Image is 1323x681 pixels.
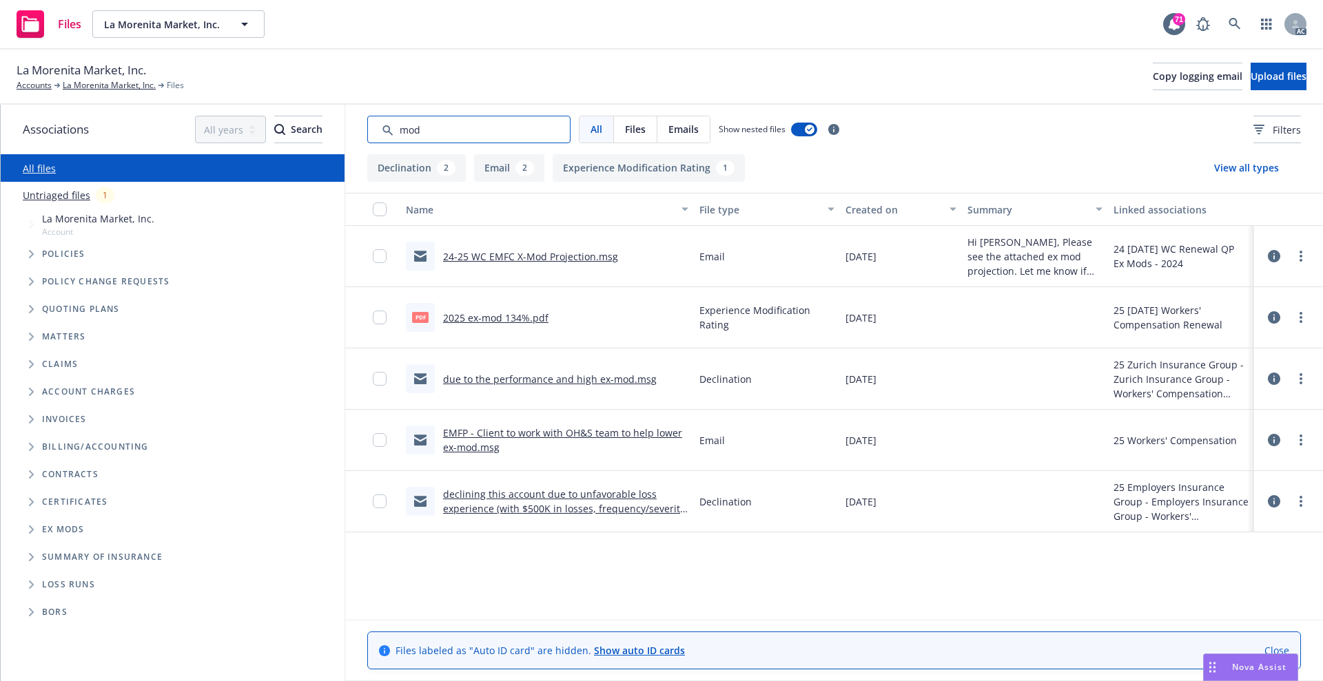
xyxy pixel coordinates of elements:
[96,187,114,203] div: 1
[694,193,840,226] button: File type
[591,122,602,136] span: All
[668,122,699,136] span: Emails
[1173,12,1185,25] div: 71
[1293,309,1309,326] a: more
[58,19,81,30] span: Files
[11,5,87,43] a: Files
[23,188,90,202] a: Untriaged files
[23,121,89,138] span: Associations
[840,193,962,226] button: Created on
[367,116,571,143] input: Search by keyword...
[716,160,735,176] div: 1
[42,211,154,226] span: La Morenita Market, Inc.
[42,305,120,313] span: Quoting plans
[23,162,56,175] a: All files
[42,277,170,286] span: Policy change requests
[699,433,725,448] span: Email
[1251,70,1306,83] span: Upload files
[274,116,322,143] div: Search
[1293,432,1309,448] a: more
[373,202,387,216] input: Select all
[1114,433,1237,448] div: 25 Workers' Compensation
[1232,661,1286,673] span: Nova Assist
[42,525,84,534] span: Ex Mods
[63,79,156,92] a: La Morenita Market, Inc.
[967,202,1087,217] div: Summary
[845,372,876,386] span: [DATE]
[373,311,387,324] input: Toggle Row Selected
[699,202,819,217] div: File type
[1293,493,1309,510] a: more
[42,388,135,396] span: Account charges
[443,426,682,454] a: EMFP - Client to work with OH&S team to help lower ex-mod.msg
[42,226,154,238] span: Account
[42,580,95,589] span: Loss Runs
[92,10,265,38] button: La Morenita Market, Inc.
[437,160,455,176] div: 2
[367,154,466,182] button: Declination
[167,79,184,92] span: Files
[1114,242,1234,256] div: 24 [DATE] WC Renewal QP
[42,415,87,423] span: Invoices
[1253,10,1280,38] a: Switch app
[515,160,534,176] div: 2
[845,249,876,264] span: [DATE]
[1293,370,1309,387] a: more
[719,123,786,135] span: Show nested files
[42,360,78,368] span: Claims
[17,61,146,79] span: La Morenita Market, Inc.
[699,303,834,332] span: Experience Modification Rating
[400,193,694,226] button: Name
[1273,123,1301,137] span: Filters
[1,209,345,433] div: Tree Example
[42,553,163,561] span: Summary of insurance
[406,202,673,217] div: Name
[42,443,149,451] span: Billing/Accounting
[1204,654,1221,680] div: Drag to move
[1114,256,1234,271] div: Ex Mods - 2024
[967,235,1102,278] span: Hi [PERSON_NAME], Please see the attached ex mod projection. Let me know if you want to share wit...
[412,312,429,322] span: pdf
[1253,116,1301,143] button: Filters
[443,250,618,263] a: 24-25 WC EMFC X-Mod Projection.msg
[443,373,657,386] a: due to the performance and high ex-mod.msg
[443,311,548,324] a: 2025 ex-mod 134%.pdf
[699,494,752,509] span: Declination
[373,249,387,263] input: Toggle Row Selected
[845,494,876,509] span: [DATE]
[104,17,223,32] span: La Morenita Market, Inc.
[1253,123,1301,137] span: Filters
[1153,70,1242,83] span: Copy logging email
[396,643,685,658] span: Files labeled as "Auto ID card" are hidden.
[845,311,876,325] span: [DATE]
[274,116,322,143] button: SearchSearch
[1108,193,1254,226] button: Linked associations
[373,372,387,386] input: Toggle Row Selected
[1114,202,1249,217] div: Linked associations
[1189,10,1217,38] a: Report a Bug
[42,333,85,341] span: Matters
[625,122,646,136] span: Files
[42,608,68,616] span: BORs
[699,372,752,386] span: Declination
[42,250,85,258] span: Policies
[42,470,99,479] span: Contracts
[1114,303,1249,332] div: 25 [DATE] Workers' Compensation Renewal
[845,433,876,448] span: [DATE]
[699,249,725,264] span: Email
[1221,10,1249,38] a: Search
[594,644,685,657] a: Show auto ID cards
[17,79,52,92] a: Accounts
[1114,480,1249,523] div: 25 Employers Insurance Group - Employers Insurance Group - Workers' Compensation
[1153,63,1242,90] button: Copy logging email
[1264,643,1289,658] a: Close
[1114,357,1249,401] div: 25 Zurich Insurance Group - Zurich Insurance Group - Workers' Compensation
[1203,653,1298,681] button: Nova Assist
[42,498,107,506] span: Certificates
[443,488,688,544] a: declining this account due to unfavorable loss experience (with $500K in losses, frequency/severi...
[373,433,387,447] input: Toggle Row Selected
[962,193,1108,226] button: Summary
[1,433,345,626] div: Folder Tree Example
[1192,154,1301,182] button: View all types
[373,494,387,508] input: Toggle Row Selected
